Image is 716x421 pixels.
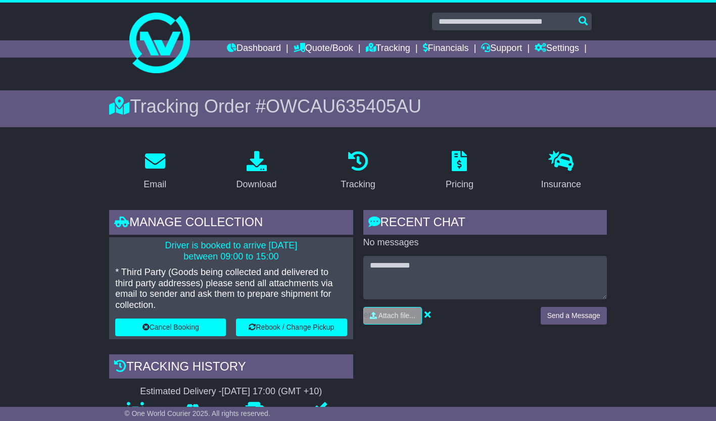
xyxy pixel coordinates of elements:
div: [DATE] 17:00 (GMT +10) [221,386,322,397]
a: Dashboard [227,40,281,58]
div: Manage collection [109,210,353,237]
div: Insurance [541,178,581,191]
div: RECENT CHAT [363,210,607,237]
a: Pricing [439,147,480,195]
p: Driver is booked to arrive [DATE] between 09:00 to 15:00 [115,240,347,262]
span: © One World Courier 2025. All rights reserved. [124,409,270,417]
a: Tracking [334,147,381,195]
p: No messages [363,237,607,248]
div: Download [236,178,277,191]
span: OWCAU635405AU [266,96,421,117]
div: Estimated Delivery - [109,386,353,397]
a: Download [230,147,283,195]
a: Settings [535,40,579,58]
a: Support [481,40,522,58]
div: Email [144,178,166,191]
div: Tracking [341,178,375,191]
a: Email [137,147,173,195]
button: Send a Message [541,307,607,325]
div: Pricing [446,178,473,191]
a: Tracking [366,40,410,58]
p: * Third Party (Goods being collected and delivered to third party addresses) please send all atta... [115,267,347,310]
button: Cancel Booking [115,319,226,336]
a: Quote/Book [294,40,353,58]
a: Insurance [535,147,588,195]
a: Financials [423,40,469,58]
div: Tracking history [109,354,353,382]
div: Tracking Order # [109,95,607,117]
button: Rebook / Change Pickup [236,319,347,336]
